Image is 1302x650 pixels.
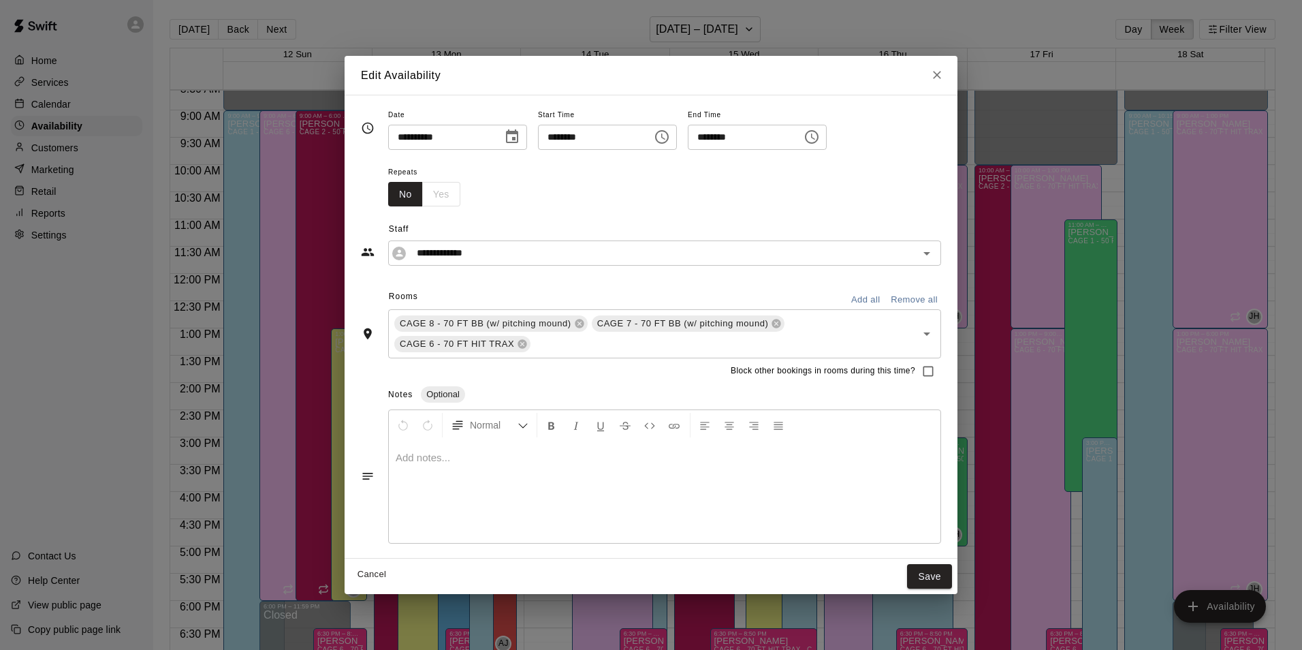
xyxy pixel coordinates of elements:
[887,290,941,311] button: Remove all
[589,413,612,437] button: Format Underline
[538,106,677,125] span: Start Time
[394,337,520,351] span: CAGE 6 - 70 FT HIT TRAX
[394,336,530,352] div: CAGE 6 - 70 FT HIT TRAX
[693,413,716,437] button: Left Align
[663,413,686,437] button: Insert Link
[361,245,375,259] svg: Staff
[592,315,785,332] div: CAGE 7 - 70 FT BB (w/ pitching mound)
[917,244,936,263] button: Open
[416,413,439,437] button: Redo
[388,182,423,207] button: No
[688,106,827,125] span: End Time
[470,418,518,432] span: Normal
[614,413,637,437] button: Format Strikethrough
[540,413,563,437] button: Format Bold
[907,564,952,589] button: Save
[394,317,577,330] span: CAGE 8 - 70 FT BB (w/ pitching mound)
[798,123,825,151] button: Choose time, selected time is 9:00 PM
[917,324,936,343] button: Open
[394,315,588,332] div: CAGE 8 - 70 FT BB (w/ pitching mound)
[361,327,375,341] svg: Rooms
[648,123,676,151] button: Choose time, selected time is 9:00 AM
[421,389,464,399] span: Optional
[392,413,415,437] button: Undo
[388,182,460,207] div: outlined button group
[445,413,534,437] button: Formatting Options
[638,413,661,437] button: Insert Code
[361,469,375,483] svg: Notes
[925,63,949,87] button: Close
[388,390,413,399] span: Notes
[350,564,394,585] button: Cancel
[718,413,741,437] button: Center Align
[361,67,441,84] h6: Edit Availability
[389,219,941,241] span: Staff
[388,106,527,125] span: Date
[388,164,471,182] span: Repeats
[361,121,375,135] svg: Timing
[731,365,915,378] span: Block other bookings in rooms during this time?
[742,413,765,437] button: Right Align
[592,317,774,330] span: CAGE 7 - 70 FT BB (w/ pitching mound)
[389,292,418,301] span: Rooms
[565,413,588,437] button: Format Italics
[498,123,526,151] button: Choose date, selected date is Oct 14, 2025
[767,413,790,437] button: Justify Align
[844,290,887,311] button: Add all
